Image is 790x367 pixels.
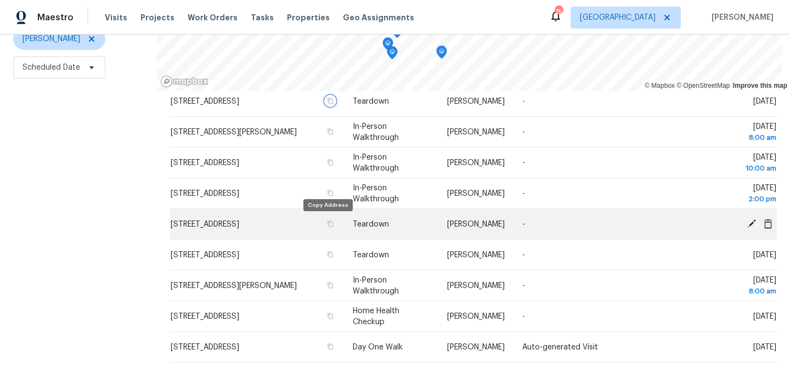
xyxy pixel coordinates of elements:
[522,190,525,197] span: -
[325,127,335,137] button: Copy Address
[22,33,80,44] span: [PERSON_NAME]
[353,221,389,228] span: Teardown
[447,159,505,167] span: [PERSON_NAME]
[743,218,760,228] span: Edit
[704,194,776,205] div: 2:00 pm
[382,37,393,54] div: Map marker
[353,123,399,142] span: In-Person Walkthrough
[522,343,598,351] span: Auto-generated Visit
[353,98,389,105] span: Teardown
[353,251,389,259] span: Teardown
[447,282,505,290] span: [PERSON_NAME]
[447,190,505,197] span: [PERSON_NAME]
[325,280,335,290] button: Copy Address
[343,12,414,23] span: Geo Assignments
[704,276,776,297] span: [DATE]
[171,251,239,259] span: [STREET_ADDRESS]
[555,7,562,18] div: 75
[447,128,505,136] span: [PERSON_NAME]
[760,218,776,228] span: Cancel
[160,75,208,88] a: Mapbox homepage
[522,221,525,228] span: -
[325,250,335,259] button: Copy Address
[704,132,776,143] div: 8:00 am
[353,307,399,326] span: Home Health Checkup
[733,82,787,89] a: Improve this map
[753,251,776,259] span: [DATE]
[522,313,525,320] span: -
[522,98,525,105] span: -
[447,251,505,259] span: [PERSON_NAME]
[387,46,398,63] div: Map marker
[753,343,776,351] span: [DATE]
[171,221,239,228] span: [STREET_ADDRESS]
[171,159,239,167] span: [STREET_ADDRESS]
[707,12,774,23] span: [PERSON_NAME]
[171,343,239,351] span: [STREET_ADDRESS]
[171,190,239,197] span: [STREET_ADDRESS]
[522,128,525,136] span: -
[353,343,403,351] span: Day One Walk
[353,276,399,295] span: In-Person Walkthrough
[105,12,127,23] span: Visits
[704,154,776,174] span: [DATE]
[753,313,776,320] span: [DATE]
[447,98,505,105] span: [PERSON_NAME]
[645,82,675,89] a: Mapbox
[704,184,776,205] span: [DATE]
[251,14,274,21] span: Tasks
[447,221,505,228] span: [PERSON_NAME]
[325,157,335,167] button: Copy Address
[436,46,447,63] div: Map marker
[704,286,776,297] div: 8:00 am
[522,282,525,290] span: -
[287,12,330,23] span: Properties
[753,98,776,105] span: [DATE]
[325,188,335,198] button: Copy Address
[353,154,399,172] span: In-Person Walkthrough
[171,282,297,290] span: [STREET_ADDRESS][PERSON_NAME]
[325,96,335,106] button: Copy Address
[140,12,174,23] span: Projects
[22,62,80,73] span: Scheduled Date
[447,313,505,320] span: [PERSON_NAME]
[353,184,399,203] span: In-Person Walkthrough
[325,311,335,321] button: Copy Address
[704,163,776,174] div: 10:00 am
[171,128,297,136] span: [STREET_ADDRESS][PERSON_NAME]
[37,12,74,23] span: Maestro
[325,342,335,352] button: Copy Address
[171,313,239,320] span: [STREET_ADDRESS]
[188,12,238,23] span: Work Orders
[522,251,525,259] span: -
[676,82,730,89] a: OpenStreetMap
[171,98,239,105] span: [STREET_ADDRESS]
[447,343,505,351] span: [PERSON_NAME]
[704,123,776,143] span: [DATE]
[522,159,525,167] span: -
[580,12,656,23] span: [GEOGRAPHIC_DATA]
